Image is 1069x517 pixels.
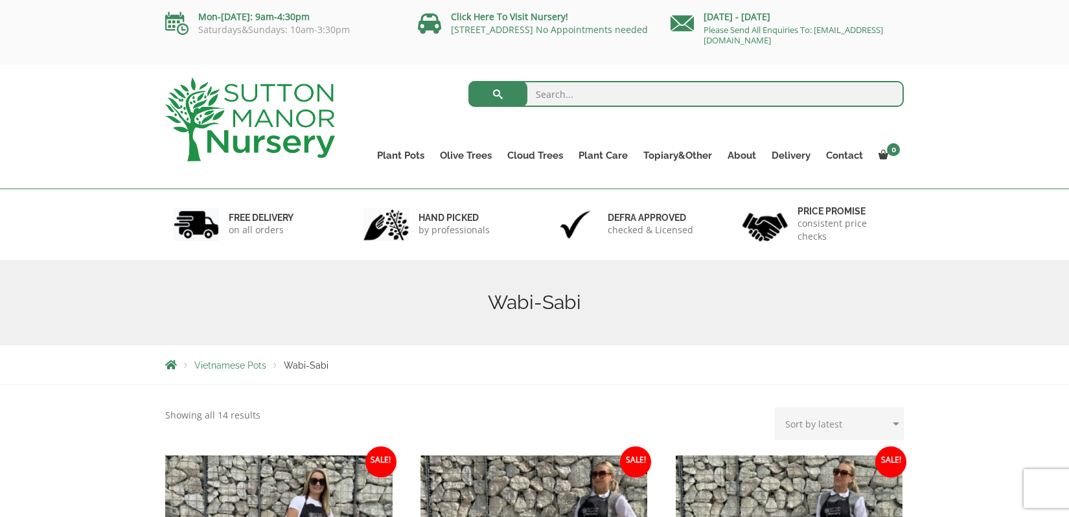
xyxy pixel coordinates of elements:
h6: FREE DELIVERY [229,212,293,224]
img: 4.jpg [742,205,788,244]
a: Click Here To Visit Nursery! [451,10,568,23]
h6: hand picked [419,212,490,224]
img: 3.jpg [553,208,598,241]
span: Wabi-Sabi [284,360,328,371]
span: Sale! [365,446,397,477]
img: 1.jpg [174,208,219,241]
a: Topiary&Other [636,146,720,165]
p: checked & Licensed [608,224,693,236]
input: Search... [468,81,904,107]
p: by professionals [419,224,490,236]
a: [STREET_ADDRESS] No Appointments needed [451,23,648,36]
select: Shop order [775,408,904,440]
p: Mon-[DATE]: 9am-4:30pm [165,9,398,25]
span: 0 [887,143,900,156]
a: Plant Pots [369,146,432,165]
span: Sale! [620,446,651,477]
nav: Breadcrumbs [165,360,904,370]
a: Contact [818,146,871,165]
p: Saturdays&Sundays: 10am-3:30pm [165,25,398,35]
a: Delivery [764,146,818,165]
a: Cloud Trees [500,146,571,165]
p: [DATE] - [DATE] [671,9,904,25]
p: consistent price checks [798,217,896,243]
a: Vietnamese Pots [194,360,266,371]
h6: Price promise [798,205,896,217]
p: on all orders [229,224,293,236]
a: Olive Trees [432,146,500,165]
img: logo [165,78,335,161]
img: 2.jpg [363,208,409,241]
a: Plant Care [571,146,636,165]
h6: Defra approved [608,212,693,224]
a: Please Send All Enquiries To: [EMAIL_ADDRESS][DOMAIN_NAME] [704,24,883,46]
p: Showing all 14 results [165,408,260,423]
h1: Wabi-Sabi [165,291,904,314]
span: Sale! [875,446,906,477]
a: 0 [871,146,904,165]
a: About [720,146,764,165]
